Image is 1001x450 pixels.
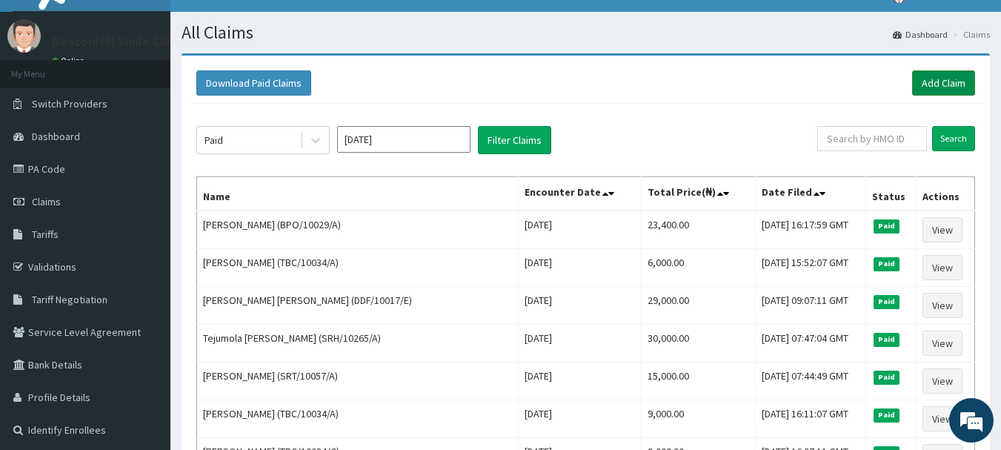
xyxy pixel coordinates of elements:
[874,408,900,422] span: Paid
[755,177,865,211] th: Date Filed
[52,35,258,48] p: BeaconHill Smile Clinic Ikeja Branch
[641,325,755,363] td: 30,000.00
[32,293,107,306] span: Tariff Negotiation
[922,406,962,431] a: View
[32,195,61,208] span: Claims
[32,130,80,143] span: Dashboard
[874,371,900,384] span: Paid
[197,211,519,249] td: [PERSON_NAME] (BPO/10029/A)
[817,126,927,151] input: Search by HMO ID
[641,249,755,287] td: 6,000.00
[874,333,900,346] span: Paid
[922,368,962,394] a: View
[922,255,962,280] a: View
[204,133,223,148] div: Paid
[932,126,975,151] input: Search
[641,177,755,211] th: Total Price(₦)
[478,126,551,154] button: Filter Claims
[922,331,962,356] a: View
[337,126,470,153] input: Select Month and Year
[182,23,990,42] h1: All Claims
[518,177,641,211] th: Encounter Date
[518,249,641,287] td: [DATE]
[893,28,948,41] a: Dashboard
[917,177,975,211] th: Actions
[518,287,641,325] td: [DATE]
[518,325,641,363] td: [DATE]
[865,177,917,211] th: Status
[77,83,249,102] div: Chat with us now
[518,400,641,438] td: [DATE]
[641,400,755,438] td: 9,000.00
[874,219,900,233] span: Paid
[755,211,865,249] td: [DATE] 16:17:59 GMT
[755,287,865,325] td: [DATE] 09:07:11 GMT
[86,132,204,282] span: We're online!
[7,296,282,348] textarea: Type your message and hit 'Enter'
[197,325,519,363] td: Tejumola [PERSON_NAME] (SRH/10265/A)
[874,257,900,271] span: Paid
[755,249,865,287] td: [DATE] 15:52:07 GMT
[243,7,279,43] div: Minimize live chat window
[755,363,865,400] td: [DATE] 07:44:49 GMT
[949,28,990,41] li: Claims
[197,363,519,400] td: [PERSON_NAME] (SRT/10057/A)
[197,287,519,325] td: [PERSON_NAME] [PERSON_NAME] (DDF/10017/E)
[755,325,865,363] td: [DATE] 07:47:04 GMT
[755,400,865,438] td: [DATE] 16:11:07 GMT
[518,211,641,249] td: [DATE]
[27,74,60,111] img: d_794563401_company_1708531726252_794563401
[32,228,59,241] span: Tariffs
[197,400,519,438] td: [PERSON_NAME] (TBC/10034/A)
[197,177,519,211] th: Name
[196,70,311,96] button: Download Paid Claims
[32,97,107,110] span: Switch Providers
[912,70,975,96] a: Add Claim
[641,363,755,400] td: 15,000.00
[874,295,900,308] span: Paid
[52,56,87,66] a: Online
[922,217,962,242] a: View
[922,293,962,318] a: View
[641,211,755,249] td: 23,400.00
[197,249,519,287] td: [PERSON_NAME] (TBC/10034/A)
[518,363,641,400] td: [DATE]
[7,19,41,53] img: User Image
[641,287,755,325] td: 29,000.00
